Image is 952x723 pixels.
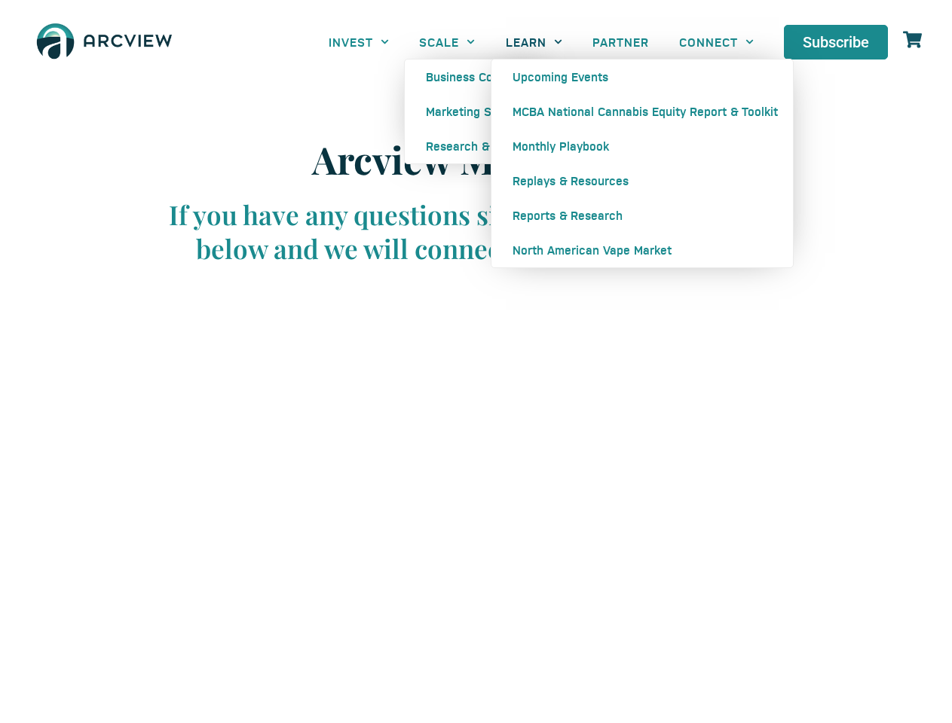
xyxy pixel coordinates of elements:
[664,25,769,59] a: CONNECT
[405,59,552,94] a: Business Consulting
[491,163,793,198] a: Replays & Resources
[30,15,179,69] img: The Arcview Group
[491,233,793,267] a: North American Vape Market
[152,197,800,266] div: If you have any questions simply complete the form below and we will connect with you right away.
[405,129,552,163] a: Research & Insights
[405,94,552,129] a: Marketing Services
[784,25,888,59] a: Subscribe
[314,25,404,59] a: INVEST
[404,25,490,59] a: SCALE
[491,59,793,94] a: Upcoming Events
[314,25,769,59] nav: Menu
[803,35,869,50] span: Subscribe
[577,25,664,59] a: PARTNER
[491,198,793,233] a: Reports & Research
[491,129,793,163] a: Monthly Playbook
[404,59,553,164] ul: SCALE
[152,137,800,182] h2: Arcview Marketing
[491,25,577,59] a: LEARN
[491,94,793,129] a: MCBA National Cannabis Equity Report & Toolkit
[491,59,794,268] ul: LEARN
